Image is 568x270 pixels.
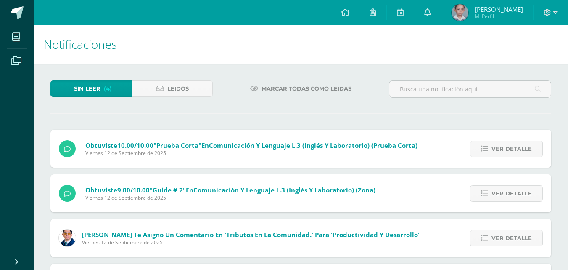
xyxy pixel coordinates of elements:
[117,141,153,150] span: 10.00/10.00
[491,186,532,201] span: Ver detalle
[104,81,112,96] span: (4)
[85,194,375,201] span: Viernes 12 de Septiembre de 2025
[85,186,375,194] span: Obtuviste en
[491,230,532,246] span: Ver detalle
[74,81,100,96] span: Sin leer
[167,81,189,96] span: Leídos
[82,230,420,239] span: [PERSON_NAME] te asignó un comentario en 'Tributos en la comunidad.' para 'Productividad y Desarr...
[82,239,420,246] span: Viernes 12 de Septiembre de 2025
[475,13,523,20] span: Mi Perfil
[262,81,351,96] span: Marcar todas como leídas
[50,80,132,97] a: Sin leer(4)
[209,141,417,150] span: Comunicación y Lenguaje L.3 (Inglés y Laboratorio) (Prueba Corta)
[85,141,417,150] span: Obtuviste en
[44,36,117,52] span: Notificaciones
[132,80,213,97] a: Leídos
[389,81,551,97] input: Busca una notificación aquí
[475,5,523,13] span: [PERSON_NAME]
[117,186,150,194] span: 9.00/10.00
[85,150,417,157] span: Viernes 12 de Septiembre de 2025
[452,4,468,21] img: bf08deebb9cb0532961245b119bd1cea.png
[193,186,375,194] span: Comunicación y Lenguaje L.3 (Inglés y Laboratorio) (Zona)
[59,230,76,246] img: 059ccfba660c78d33e1d6e9d5a6a4bb6.png
[240,80,362,97] a: Marcar todas como leídas
[150,186,186,194] span: "Guide # 2"
[153,141,201,150] span: "Prueba Corta"
[491,141,532,157] span: Ver detalle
